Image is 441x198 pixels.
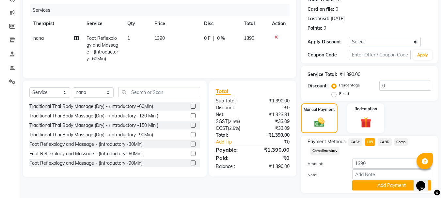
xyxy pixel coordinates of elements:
img: _cash.svg [311,116,328,128]
span: CASH [348,138,362,146]
th: Qty [123,16,150,31]
div: ₹1,390.00 [253,146,294,154]
div: Traditional Thai Body Massage (Dry) - (Introductory -150 Min ) [29,122,158,129]
div: ₹0 [260,139,295,145]
th: Action [268,16,290,31]
th: Therapist [29,16,83,31]
span: Foot Reflexology and Massage - (Introductory -60Min) [87,35,118,62]
span: 2.5% [229,119,239,124]
div: Payable: [211,146,253,154]
div: Paid: [211,154,253,162]
div: Service Total: [307,71,337,78]
span: Complimentary [310,147,339,155]
div: Apply Discount [307,38,349,45]
div: ₹1,390.00 [340,71,360,78]
div: Sub Total: [211,98,253,104]
span: 1390 [154,35,165,41]
div: Foot Reflexology and Massage - (Introductory -90Min) [29,160,143,167]
span: 2.5% [229,126,239,131]
img: _gift.svg [357,116,375,129]
th: Total [240,16,268,31]
div: Traditional Thai Body Massage (Dry) - (Introductory -60Min) [29,103,153,110]
span: nana [33,35,44,41]
span: UPI [365,138,375,146]
span: Payment Methods [307,138,346,145]
div: Net: [211,111,253,118]
div: ₹1,390.00 [253,98,294,104]
iframe: chat widget [414,172,434,191]
span: 1 [127,35,130,41]
a: Add Tip [211,139,260,145]
div: Total: [211,132,253,139]
div: Traditional Thai Body Massage (Dry) - (Introductory -90Min) [29,131,153,138]
div: ₹0 [253,154,294,162]
span: 0 F [204,35,211,42]
label: Amount: [303,161,347,167]
div: Balance : [211,163,253,170]
span: Comp [394,138,408,146]
div: Traditional Thai Body Massage (Dry) - (Introductory -120 Min ) [29,113,158,119]
input: Amount [352,159,431,169]
button: Add Payment [352,180,431,190]
div: Discount: [307,83,328,89]
div: Services [30,4,294,16]
div: Last Visit: [307,15,329,22]
div: ₹33.09 [253,125,294,132]
input: Enter Offer / Coupon Code [349,50,411,60]
div: Foot Reflexology and Massage - (Introductory -30Min) [29,141,143,148]
div: Discount: [211,104,253,111]
span: 0 % [217,35,225,42]
label: Percentage [339,82,360,88]
th: Disc [200,16,240,31]
input: Add Note [352,169,431,179]
div: ₹1,323.81 [253,111,294,118]
span: 1390 [244,35,254,41]
div: ₹0 [253,104,294,111]
div: Coupon Code [307,52,349,58]
div: ( ) [211,125,253,132]
div: ₹1,390.00 [253,163,294,170]
span: | [213,35,214,42]
label: Fixed [339,91,349,97]
div: 0 [336,6,338,13]
span: CGST [216,125,228,131]
th: Price [150,16,200,31]
div: Points: [307,25,322,32]
span: SGST [216,118,228,124]
span: Total [216,88,231,95]
label: Note: [303,172,347,178]
div: ₹1,390.00 [253,132,294,139]
div: Card on file: [307,6,334,13]
div: Foot Reflexology and Massage - (Introductory -60Min) [29,150,143,157]
div: 0 [323,25,326,32]
label: Manual Payment [304,107,335,113]
div: ₹33.09 [253,118,294,125]
div: ( ) [211,118,253,125]
th: Service [83,16,123,31]
button: Apply [413,50,432,60]
input: Search or Scan [118,87,200,97]
span: CARD [378,138,392,146]
label: Redemption [354,106,377,112]
div: [DATE] [331,15,345,22]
